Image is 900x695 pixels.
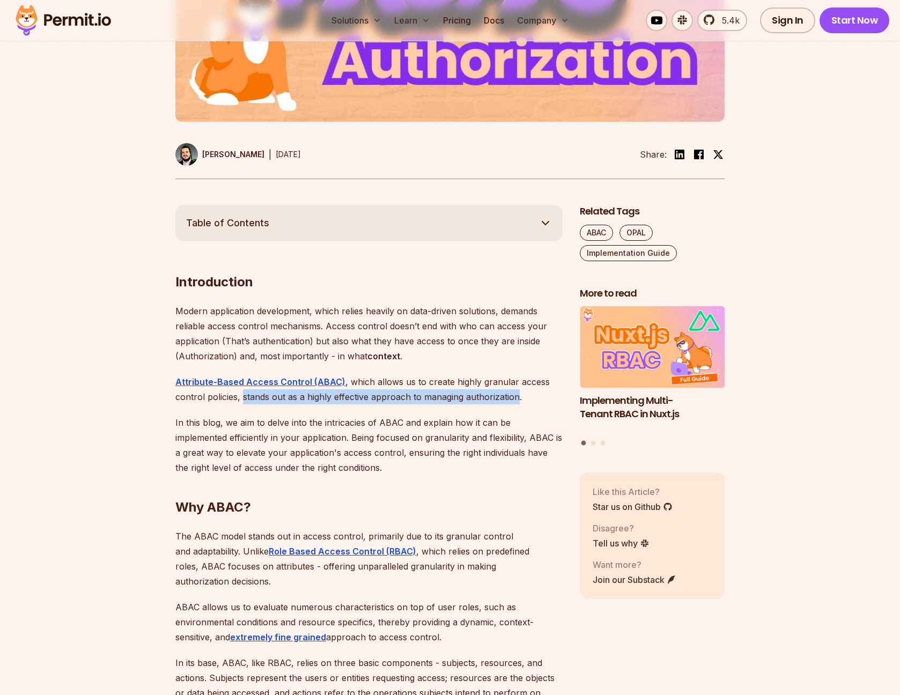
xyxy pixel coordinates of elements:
[11,2,116,39] img: Permit logo
[367,351,400,361] strong: context
[593,522,650,535] p: Disagree?
[479,10,508,31] a: Docs
[230,632,326,642] a: extremely fine grained
[175,374,563,404] p: , which allows us to create highly granular access control policies, stands out as a highly effec...
[175,143,198,166] img: Gabriel L. Manor
[580,245,677,261] a: Implementation Guide
[175,143,264,166] a: [PERSON_NAME]
[175,205,563,241] button: Table of Contents
[276,150,301,159] time: [DATE]
[269,148,271,161] div: |
[390,10,434,31] button: Learn
[713,149,724,160] img: twitter
[175,274,253,290] strong: Introduction
[601,441,605,445] button: Go to slide 3
[580,306,725,434] a: Implementing Multi-Tenant RBAC in Nuxt.jsImplementing Multi-Tenant RBAC in Nuxt.js
[760,8,815,33] a: Sign In
[715,14,740,27] span: 5.4k
[580,225,613,241] a: ABAC
[186,216,269,231] span: Table of Contents
[580,205,725,218] h2: Related Tags
[593,573,676,586] a: Join our Substack
[175,376,345,387] a: Attribute-Based Access Control (ABAC)
[580,306,725,447] div: Posts
[692,148,705,161] img: facebook
[593,500,673,513] a: Star us on Github
[697,10,747,31] a: 5.4k
[619,225,653,241] a: OPAL
[580,394,725,421] h3: Implementing Multi-Tenant RBAC in Nuxt.js
[513,10,573,31] button: Company
[820,8,890,33] a: Start Now
[593,485,673,498] p: Like this Article?
[269,546,416,557] a: Role Based Access Control (RBAC)
[580,287,725,300] h2: More to read
[673,148,686,161] img: linkedin
[175,529,563,589] p: The ABAC model stands out in access control, primarily due to its granular control and adaptabili...
[175,415,563,475] p: In this blog, we aim to delve into the intricacies of ABAC and explain how it can be implemented ...
[593,558,676,571] p: Want more?
[175,600,563,645] p: ABAC allows us to evaluate numerous characteristics on top of user roles, such as environmental c...
[581,441,586,446] button: Go to slide 1
[580,306,725,434] li: 1 of 3
[175,499,251,515] strong: Why ABAC?
[439,10,475,31] a: Pricing
[175,304,563,364] p: Modern application development, which relies heavily on data-driven solutions, demands reliable a...
[580,306,725,388] img: Implementing Multi-Tenant RBAC in Nuxt.js
[591,441,595,445] button: Go to slide 2
[202,149,264,160] p: [PERSON_NAME]
[327,10,386,31] button: Solutions
[593,537,650,550] a: Tell us why
[640,148,667,161] li: Share:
